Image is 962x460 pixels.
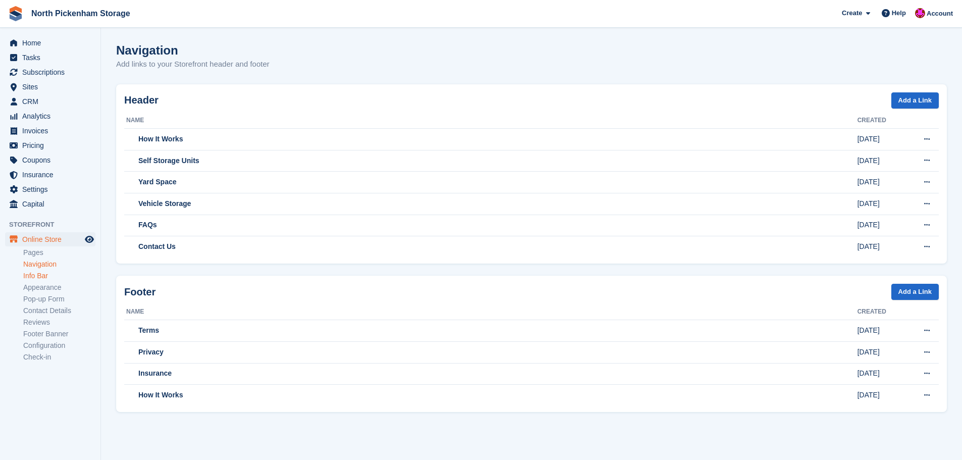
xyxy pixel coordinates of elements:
span: Subscriptions [22,65,83,79]
div: Yard Space [126,177,857,187]
a: menu [5,138,95,152]
a: menu [5,94,95,109]
a: Add a Link [891,92,939,109]
div: Self Storage Units [126,156,857,166]
td: [DATE] [857,193,904,215]
div: Insurance [126,368,857,379]
span: Account [927,9,953,19]
div: Contact Us [126,241,857,252]
a: Preview store [83,233,95,245]
span: Sites [22,80,83,94]
span: Pricing [22,138,83,152]
div: Privacy [126,347,857,357]
strong: Footer [124,286,156,297]
a: menu [5,197,95,211]
td: [DATE] [857,342,904,364]
td: [DATE] [857,172,904,193]
td: [DATE] [857,150,904,172]
th: Name [124,304,857,320]
p: Add links to your Storefront header and footer [116,59,270,70]
a: menu [5,36,95,50]
a: Configuration [23,341,95,350]
div: FAQs [126,220,857,230]
span: Storefront [9,220,100,230]
a: menu [5,65,95,79]
span: Coupons [22,153,83,167]
th: Created [857,113,904,129]
a: Footer Banner [23,329,95,339]
a: Contact Details [23,306,95,316]
a: menu [5,168,95,182]
span: Insurance [22,168,83,182]
a: menu [5,50,95,65]
div: Terms [126,325,857,336]
td: [DATE] [857,129,904,150]
div: How It Works [126,134,857,144]
a: Reviews [23,318,95,327]
a: Info Bar [23,271,95,281]
a: Navigation [23,260,95,269]
td: [DATE] [857,385,904,406]
td: [DATE] [857,215,904,236]
a: Add a Link [891,284,939,300]
strong: Header [124,94,159,106]
span: Help [892,8,906,18]
span: Online Store [22,232,83,246]
div: How It Works [126,390,857,400]
a: menu [5,124,95,138]
a: Pop-up Form [23,294,95,304]
span: Home [22,36,83,50]
div: Vehicle Storage [126,198,857,209]
span: Create [842,8,862,18]
a: menu [5,80,95,94]
a: menu [5,153,95,167]
a: Check-in [23,352,95,362]
a: menu [5,232,95,246]
span: Tasks [22,50,83,65]
span: Capital [22,197,83,211]
span: Analytics [22,109,83,123]
img: Dylan Taylor [915,8,925,18]
a: menu [5,109,95,123]
img: stora-icon-8386f47178a22dfd0bd8f6a31ec36ba5ce8667c1dd55bd0f319d3a0aa187defe.svg [8,6,23,21]
span: CRM [22,94,83,109]
a: Pages [23,248,95,258]
td: [DATE] [857,363,904,385]
th: Created [857,304,904,320]
span: Settings [22,182,83,196]
td: [DATE] [857,236,904,258]
a: menu [5,182,95,196]
span: Invoices [22,124,83,138]
td: [DATE] [857,320,904,342]
h1: Navigation [116,43,178,57]
a: North Pickenham Storage [27,5,134,22]
a: Appearance [23,283,95,292]
th: Name [124,113,857,129]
